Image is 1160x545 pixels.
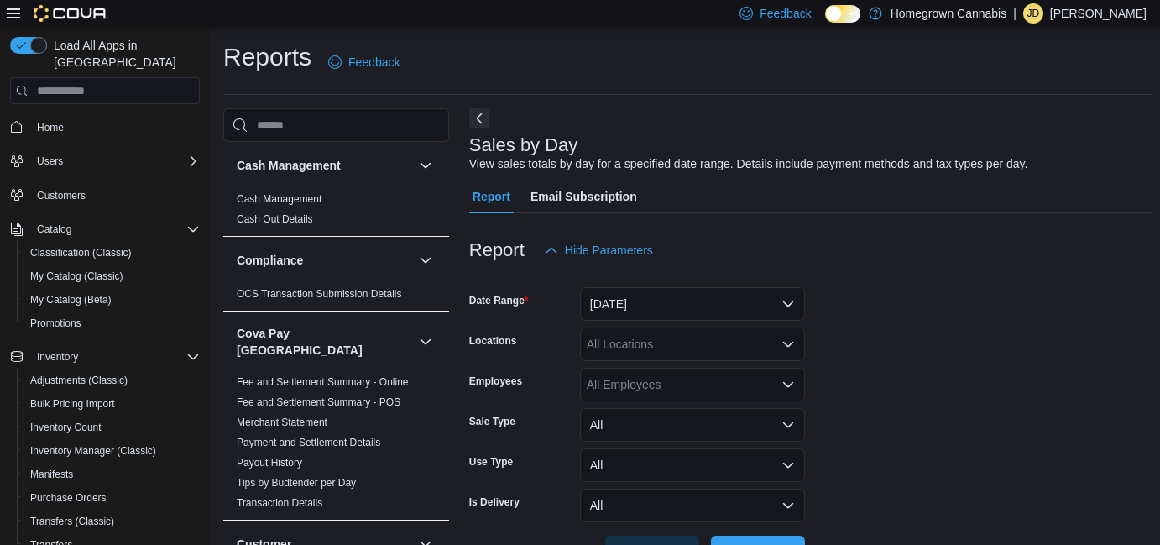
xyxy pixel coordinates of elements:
[24,441,163,461] a: Inventory Manager (Classic)
[469,334,517,348] label: Locations
[17,392,206,416] button: Bulk Pricing Import
[237,496,322,510] span: Transaction Details
[30,219,78,239] button: Catalog
[24,313,88,333] a: Promotions
[223,284,449,311] div: Compliance
[30,347,85,367] button: Inventory
[415,250,436,270] button: Compliance
[30,491,107,505] span: Purchase Orders
[30,468,73,481] span: Manifests
[469,415,515,428] label: Sale Type
[30,347,200,367] span: Inventory
[17,265,206,288] button: My Catalog (Classic)
[30,151,70,171] button: Users
[415,155,436,176] button: Cash Management
[781,378,795,391] button: Open list of options
[24,313,200,333] span: Promotions
[469,294,529,307] label: Date Range
[24,290,200,310] span: My Catalog (Beta)
[24,266,130,286] a: My Catalog (Classic)
[30,118,71,138] a: Home
[469,240,525,260] h3: Report
[237,476,356,490] span: Tips by Budtender per Day
[24,370,134,390] a: Adjustments (Classic)
[237,252,412,269] button: Compliance
[17,486,206,510] button: Purchase Orders
[37,121,64,134] span: Home
[30,317,81,330] span: Promotions
[30,421,102,434] span: Inventory Count
[24,464,200,485] span: Manifests
[580,448,805,482] button: All
[24,417,200,438] span: Inventory Count
[237,497,322,509] a: Transaction Details
[30,116,200,137] span: Home
[237,396,400,409] span: Fee and Settlement Summary - POS
[237,457,302,469] a: Payout History
[24,441,200,461] span: Inventory Manager (Classic)
[237,157,412,174] button: Cash Management
[473,180,510,213] span: Report
[30,293,112,307] span: My Catalog (Beta)
[17,369,206,392] button: Adjustments (Classic)
[237,193,321,205] a: Cash Management
[237,157,341,174] h3: Cash Management
[30,444,156,458] span: Inventory Manager (Classic)
[30,151,200,171] span: Users
[237,287,402,301] span: OCS Transaction Submission Details
[17,312,206,335] button: Promotions
[580,287,805,321] button: [DATE]
[37,189,86,202] span: Customers
[237,376,409,388] a: Fee and Settlement Summary - Online
[24,394,200,414] span: Bulk Pricing Import
[3,183,206,207] button: Customers
[17,241,206,265] button: Classification (Classic)
[17,288,206,312] button: My Catalog (Beta)
[565,242,653,259] span: Hide Parameters
[237,325,412,359] button: Cova Pay [GEOGRAPHIC_DATA]
[1013,3,1016,24] p: |
[24,417,108,438] a: Inventory Count
[17,439,206,463] button: Inventory Manager (Classic)
[24,370,200,390] span: Adjustments (Classic)
[30,515,114,528] span: Transfers (Classic)
[37,223,71,236] span: Catalog
[237,436,380,449] span: Payment and Settlement Details
[24,243,138,263] a: Classification (Classic)
[237,213,313,225] a: Cash Out Details
[24,266,200,286] span: My Catalog (Classic)
[538,233,660,267] button: Hide Parameters
[237,417,327,428] a: Merchant Statement
[825,5,860,23] input: Dark Mode
[24,243,200,263] span: Classification (Classic)
[24,464,80,485] a: Manifests
[223,189,449,236] div: Cash Management
[30,246,132,259] span: Classification (Classic)
[17,510,206,533] button: Transfers (Classic)
[47,37,200,71] span: Load All Apps in [GEOGRAPHIC_DATA]
[30,270,123,283] span: My Catalog (Classic)
[237,192,321,206] span: Cash Management
[17,463,206,486] button: Manifests
[530,180,637,213] span: Email Subscription
[237,416,327,429] span: Merchant Statement
[348,54,400,71] span: Feedback
[469,375,522,388] label: Employees
[469,135,578,155] h3: Sales by Day
[3,345,206,369] button: Inventory
[237,252,303,269] h3: Compliance
[469,155,1028,173] div: View sales totals by day for a specified date range. Details include payment methods and tax type...
[469,495,520,509] label: Is Delivery
[1023,3,1043,24] div: Jordan Denomme
[37,350,78,364] span: Inventory
[24,394,122,414] a: Bulk Pricing Import
[17,416,206,439] button: Inventory Count
[1027,3,1040,24] span: JD
[30,374,128,387] span: Adjustments (Classic)
[469,108,489,128] button: Next
[580,489,805,522] button: All
[24,290,118,310] a: My Catalog (Beta)
[223,40,311,74] h1: Reports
